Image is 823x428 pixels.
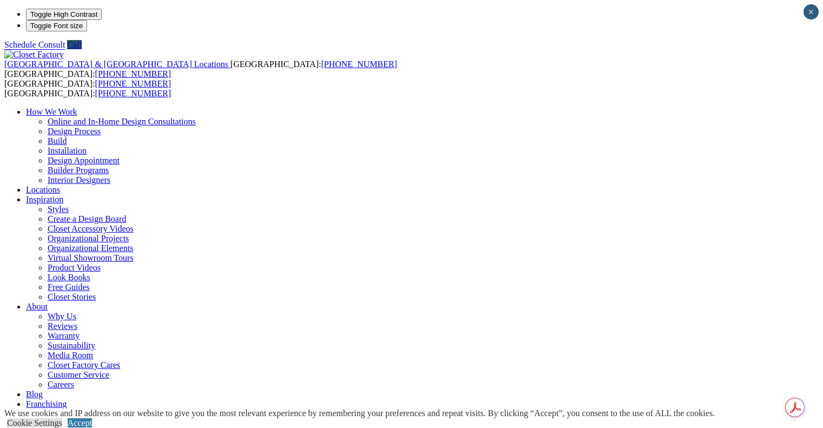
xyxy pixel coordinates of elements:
a: Closet Accessory Videos [48,224,134,233]
a: Design Appointment [48,156,120,165]
span: [GEOGRAPHIC_DATA] & [GEOGRAPHIC_DATA] Locations [4,60,228,69]
a: Locations [26,185,60,194]
a: Design Process [48,127,101,136]
a: Customer Service [48,370,109,379]
a: About [26,302,48,311]
a: Warranty [48,331,80,340]
a: Careers [48,380,74,389]
a: Reviews [48,321,77,331]
a: Organizational Elements [48,243,133,253]
a: Accept [68,418,92,427]
a: Styles [48,205,69,214]
a: Build [48,136,67,146]
img: Closet Factory [4,50,64,60]
button: Close [804,4,819,19]
a: [PHONE_NUMBER] [95,89,171,98]
a: Installation [48,146,87,155]
a: Virtual Showroom Tours [48,253,134,262]
a: Builder Programs [48,166,109,175]
a: [GEOGRAPHIC_DATA] & [GEOGRAPHIC_DATA] Locations [4,60,231,69]
span: Toggle Font size [30,22,83,30]
span: [GEOGRAPHIC_DATA]: [GEOGRAPHIC_DATA]: [4,60,397,78]
a: Franchising [26,399,67,409]
a: Sustainability [48,341,95,350]
a: How We Work [26,107,77,116]
a: Look Books [48,273,90,282]
a: Free Guides [48,282,90,292]
a: Media Room [48,351,93,360]
a: Online and In-Home Design Consultations [48,117,196,126]
a: Interior Designers [48,175,110,185]
a: Call [67,40,82,49]
a: Schedule Consult [4,40,65,49]
a: Create a Design Board [48,214,126,223]
a: Cookie Settings [7,418,62,427]
button: Toggle High Contrast [26,9,102,20]
a: [PHONE_NUMBER] [95,79,171,88]
button: Toggle Font size [26,20,87,31]
a: Closet Stories [48,292,96,301]
a: Closet Factory Cares [48,360,120,370]
a: Product Videos [48,263,101,272]
a: Why Us [48,312,76,321]
a: Blog [26,390,43,399]
span: Toggle High Contrast [30,10,97,18]
a: [PHONE_NUMBER] [95,69,171,78]
a: Inspiration [26,195,63,204]
a: Organizational Projects [48,234,129,243]
span: [GEOGRAPHIC_DATA]: [GEOGRAPHIC_DATA]: [4,79,171,98]
a: [PHONE_NUMBER] [321,60,397,69]
div: We use cookies and IP address on our website to give you the most relevant experience by remember... [4,409,715,418]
